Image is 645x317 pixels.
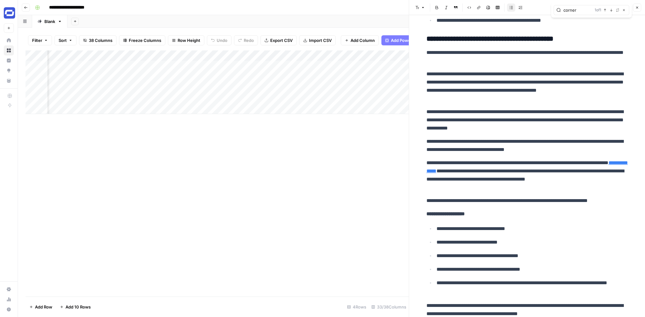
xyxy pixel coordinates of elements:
button: Filter [28,35,52,45]
span: 38 Columns [89,37,112,43]
a: Blank [32,15,67,28]
span: Filter [32,37,42,43]
span: Export CSV [270,37,293,43]
div: 33/38 Columns [369,302,409,312]
span: Add Power Agent [391,37,425,43]
button: Undo [207,35,231,45]
a: Your Data [4,76,14,86]
span: Undo [217,37,227,43]
a: Home [4,35,14,45]
button: Freeze Columns [119,35,165,45]
button: Export CSV [260,35,297,45]
span: Row Height [178,37,200,43]
span: Add Row [35,304,52,310]
button: Add Power Agent [381,35,429,45]
span: Add 10 Rows [66,304,91,310]
a: Opportunities [4,66,14,76]
div: Blank [44,18,55,25]
button: Sort [54,35,77,45]
span: Import CSV [309,37,332,43]
button: Add Row [26,302,56,312]
button: Workspace: Synthesia [4,5,14,21]
button: Help + Support [4,304,14,314]
span: Redo [244,37,254,43]
span: Add Column [351,37,375,43]
button: 38 Columns [79,35,117,45]
input: Search [563,7,592,13]
span: Sort [59,37,67,43]
button: Add Column [341,35,379,45]
a: Browse [4,45,14,55]
a: Insights [4,55,14,66]
button: Redo [234,35,258,45]
button: Import CSV [299,35,336,45]
button: Add 10 Rows [56,302,94,312]
a: Settings [4,284,14,294]
span: Freeze Columns [129,37,161,43]
div: 4 Rows [345,302,369,312]
img: Synthesia Logo [4,7,15,19]
span: 1 of 1 [595,7,601,13]
a: Usage [4,294,14,304]
button: Row Height [168,35,204,45]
